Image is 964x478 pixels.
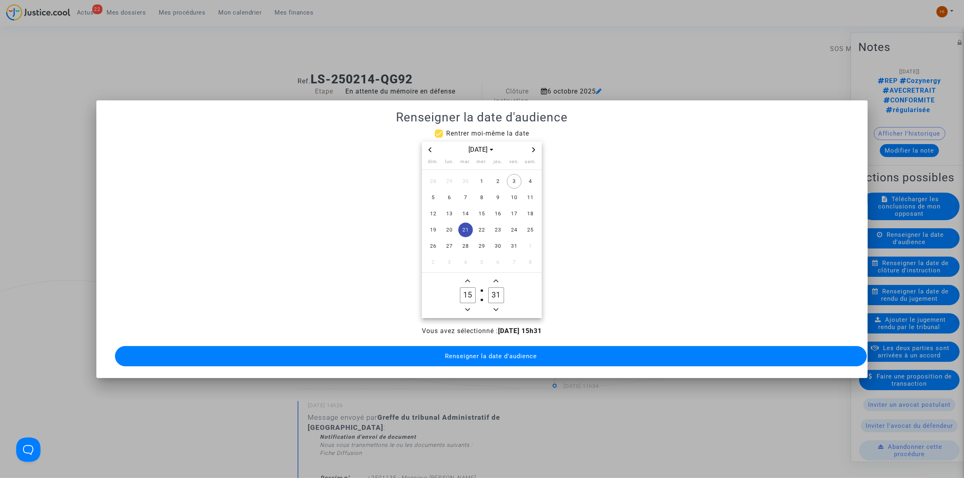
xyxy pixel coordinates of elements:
[426,206,441,221] span: 12
[523,255,538,270] span: 8
[463,305,472,315] button: Minus a hour
[491,223,505,237] span: 23
[458,239,473,253] span: 28
[425,189,441,206] td: 5 octobre 2025
[522,206,538,222] td: 18 octobre 2025
[490,238,506,254] td: 30 octobre 2025
[506,206,522,222] td: 17 octobre 2025
[465,145,498,155] span: [DATE]
[441,173,458,189] td: 29 septembre 2025
[441,206,458,222] td: 13 octobre 2025
[458,206,474,222] td: 14 octobre 2025
[475,223,489,237] span: 22
[115,346,867,366] button: Renseigner la date d'audience
[442,255,457,270] span: 3
[458,223,473,237] span: 21
[458,222,474,238] td: 21 octobre 2025
[106,110,858,125] h1: Renseigner la date d'audience
[458,158,474,170] th: mardi
[442,190,457,205] span: 6
[474,238,490,254] td: 29 octobre 2025
[425,206,441,222] td: 12 octobre 2025
[507,239,521,253] span: 31
[507,223,521,237] span: 24
[425,222,441,238] td: 19 octobre 2025
[490,158,506,170] th: jeudi
[491,190,505,205] span: 9
[490,189,506,206] td: 9 octobre 2025
[506,173,522,189] td: 3 octobre 2025
[507,255,521,270] span: 7
[474,206,490,222] td: 15 octobre 2025
[442,174,457,189] span: 29
[426,239,441,253] span: 26
[506,254,522,270] td: 7 novembre 2025
[507,206,521,221] span: 17
[425,238,441,254] td: 26 octobre 2025
[428,159,438,164] span: dim.
[490,254,506,270] td: 6 novembre 2025
[522,189,538,206] td: 11 octobre 2025
[490,222,506,238] td: 23 octobre 2025
[458,206,473,221] span: 14
[523,206,538,221] span: 18
[475,206,489,221] span: 15
[475,239,489,253] span: 29
[441,254,458,270] td: 3 novembre 2025
[506,189,522,206] td: 10 octobre 2025
[426,174,441,189] span: 28
[426,223,441,237] span: 19
[490,173,506,189] td: 2 octobre 2025
[491,206,505,221] span: 16
[522,158,538,170] th: samedi
[441,238,458,254] td: 27 octobre 2025
[509,159,519,164] span: ven.
[475,190,489,205] span: 8
[441,189,458,206] td: 6 octobre 2025
[114,326,850,336] div: Vous avez sélectionné :
[441,158,458,170] th: lundi
[507,174,521,189] span: 3
[425,158,441,170] th: dimanche
[522,222,538,238] td: 25 octobre 2025
[426,190,441,205] span: 5
[426,255,441,270] span: 2
[522,173,538,189] td: 4 octobre 2025
[523,223,538,237] span: 25
[474,254,490,270] td: 5 novembre 2025
[465,145,498,155] button: Choose month and year
[507,190,521,205] span: 10
[523,174,538,189] span: 4
[458,255,473,270] span: 4
[477,159,487,164] span: mer.
[458,238,474,254] td: 28 octobre 2025
[458,190,473,205] span: 7
[522,238,538,254] td: 1 novembre 2025
[445,159,454,164] span: lun.
[16,438,40,462] iframe: Help Scout Beacon - Open
[498,327,542,335] b: [DATE] 15h31
[474,158,490,170] th: mercredi
[491,239,505,253] span: 30
[494,159,502,164] span: jeu.
[445,353,537,360] span: Renseigner la date d'audience
[425,145,435,155] button: Previous month
[463,276,472,286] button: Add a hour
[425,173,441,189] td: 28 septembre 2025
[475,255,489,270] span: 5
[491,174,505,189] span: 2
[441,222,458,238] td: 20 octobre 2025
[446,130,529,137] span: Rentrer moi-même la date
[474,189,490,206] td: 8 octobre 2025
[491,276,501,286] button: Add a minute
[523,190,538,205] span: 11
[491,305,501,315] button: Minus a minute
[442,239,457,253] span: 27
[523,239,538,253] span: 1
[458,174,473,189] span: 30
[425,254,441,270] td: 2 novembre 2025
[506,222,522,238] td: 24 octobre 2025
[442,206,457,221] span: 13
[506,158,522,170] th: vendredi
[442,223,457,237] span: 20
